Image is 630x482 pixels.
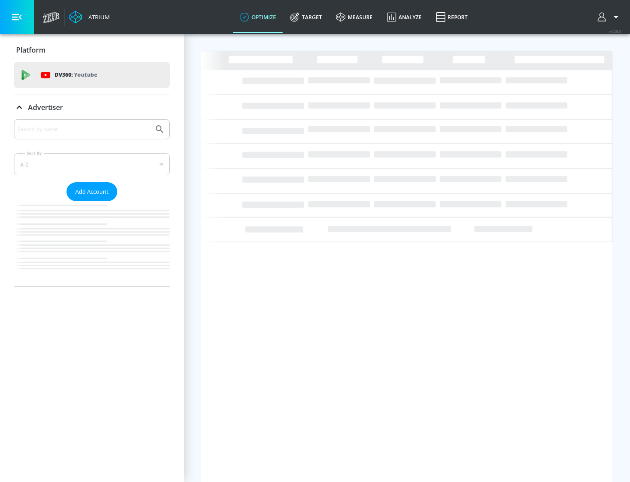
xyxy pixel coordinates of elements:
a: Report [429,1,475,33]
nav: list of Advertiser [14,201,170,286]
div: Advertiser [14,95,170,120]
a: measure [329,1,380,33]
a: optimize [233,1,283,33]
a: Analyze [380,1,429,33]
span: v 4.28.0 [609,29,621,34]
span: Add Account [75,187,108,197]
div: Platform [14,38,170,62]
p: Advertiser [28,103,63,112]
a: Target [283,1,329,33]
input: Search by name [17,124,150,135]
button: Add Account [66,182,117,201]
p: Platform [16,45,45,55]
div: Atrium [85,13,110,21]
label: Sort By [25,150,44,156]
p: DV360: [55,70,97,80]
p: Youtube [74,70,97,79]
div: Advertiser [14,119,170,286]
div: A-Z [14,153,170,175]
div: DV360: Youtube [14,62,170,88]
a: Atrium [69,11,110,24]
